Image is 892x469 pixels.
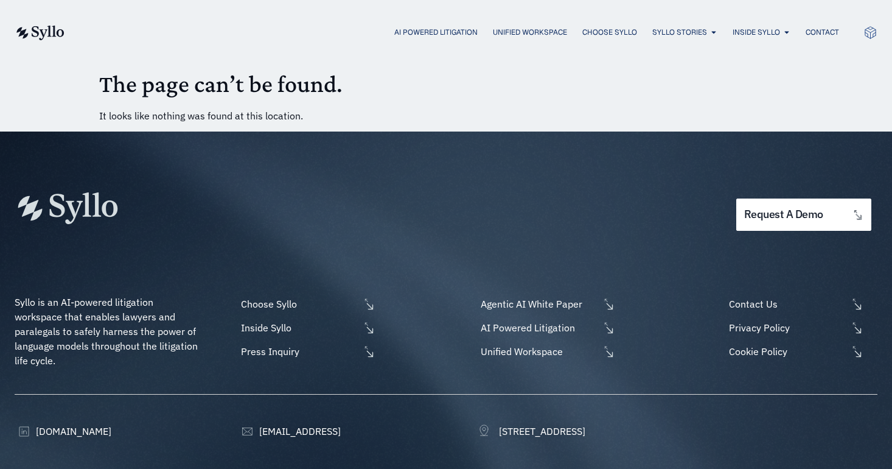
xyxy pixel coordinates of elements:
[89,27,839,38] div: Menu Toggle
[726,297,877,311] a: Contact Us
[726,344,848,359] span: Cookie Policy
[478,344,615,359] a: Unified Workspace
[394,27,478,38] a: AI Powered Litigation
[238,297,375,311] a: Choose Syllo
[478,320,615,335] a: AI Powered Litigation
[238,344,375,359] a: Press Inquiry
[15,26,64,40] img: syllo
[99,108,793,123] p: It looks like nothing was found at this location.
[89,27,839,38] nav: Menu
[15,424,111,439] a: [DOMAIN_NAME]
[652,27,707,38] a: Syllo Stories
[478,424,585,439] a: [STREET_ADDRESS]
[733,27,780,38] a: Inside Syllo
[33,424,111,439] span: [DOMAIN_NAME]
[15,296,200,367] span: Syllo is an AI-powered litigation workspace that enables lawyers and paralegals to safely harness...
[238,297,360,311] span: Choose Syllo
[256,424,341,439] span: [EMAIL_ADDRESS]
[238,320,375,335] a: Inside Syllo
[736,199,871,231] a: request a demo
[478,297,599,311] span: Agentic AI White Paper
[99,69,793,99] h1: The page can’t be found.
[478,297,615,311] a: Agentic AI White Paper
[726,320,848,335] span: Privacy Policy
[238,320,360,335] span: Inside Syllo
[726,344,877,359] a: Cookie Policy
[496,424,585,439] span: [STREET_ADDRESS]
[582,27,637,38] a: Choose Syllo
[493,27,567,38] a: Unified Workspace
[238,424,341,439] a: [EMAIL_ADDRESS]
[726,297,848,311] span: Contact Us
[806,27,839,38] a: Contact
[478,344,599,359] span: Unified Workspace
[744,209,823,220] span: request a demo
[238,344,360,359] span: Press Inquiry
[726,320,877,335] a: Privacy Policy
[478,320,599,335] span: AI Powered Litigation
